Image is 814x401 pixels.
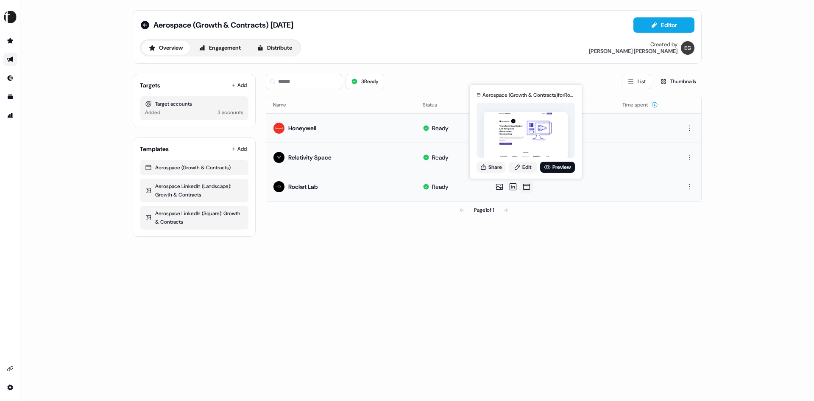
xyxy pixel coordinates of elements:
span: Aerospace (Growth & Contracts) [DATE] [153,20,293,30]
a: Go to outbound experience [3,53,17,66]
div: Relativity Space [288,153,332,162]
img: asset preview [484,112,568,159]
a: Editor [633,22,694,31]
div: Created by [650,41,677,48]
div: Honeywell [288,124,316,132]
button: Status [423,97,447,112]
a: Go to prospects [3,34,17,48]
div: 3 accounts [217,108,243,117]
button: Add [230,143,248,155]
a: Go to templates [3,90,17,104]
div: [PERSON_NAME] [PERSON_NAME] [589,48,677,55]
button: Overview [142,41,190,55]
div: Rocket Lab [288,182,318,191]
a: Preview [540,162,575,173]
button: List [622,74,651,89]
button: Name [273,97,296,112]
a: Go to Inbound [3,71,17,85]
a: Go to integrations [3,362,17,376]
div: Aerospace (Growth & Contracts) for Rocket Lab [482,91,575,99]
div: Ready [432,124,449,132]
a: Edit [509,162,537,173]
a: Go to integrations [3,381,17,394]
img: Erica [681,41,694,55]
button: Time spent [622,97,658,112]
button: Engagement [192,41,248,55]
div: Aerospace LinkedIn (Square): Growth & Contracts [145,209,243,226]
div: Page 1 of 1 [474,206,494,214]
div: Ready [432,182,449,191]
button: Add [230,79,248,91]
button: 3Ready [346,74,384,89]
div: Targets [140,81,160,90]
button: Share [477,162,505,173]
div: Aerospace LinkedIn (Landscape): Growth & Contracts [145,182,243,199]
div: Ready [432,153,449,162]
button: Distribute [250,41,299,55]
div: Aerospace (Growth & Contracts) [145,163,243,172]
a: Go to attribution [3,109,17,122]
div: Added [145,108,160,117]
button: Editor [633,17,694,33]
div: Templates [140,145,169,153]
button: Thumbnails [655,74,702,89]
div: Target accounts [145,100,243,108]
